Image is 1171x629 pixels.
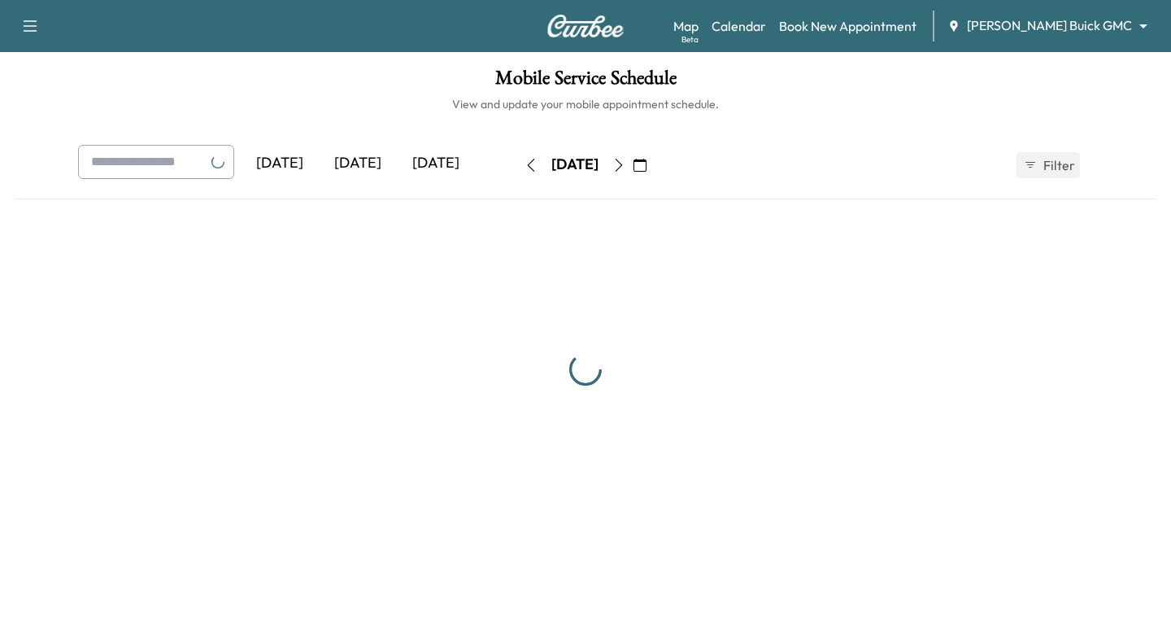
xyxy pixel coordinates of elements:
[673,16,699,36] a: MapBeta
[16,68,1155,96] h1: Mobile Service Schedule
[319,145,397,182] div: [DATE]
[16,96,1155,112] h6: View and update your mobile appointment schedule.
[397,145,475,182] div: [DATE]
[1043,155,1073,175] span: Filter
[681,33,699,46] div: Beta
[779,16,916,36] a: Book New Appointment
[712,16,766,36] a: Calendar
[967,16,1132,35] span: [PERSON_NAME] Buick GMC
[546,15,625,37] img: Curbee Logo
[551,155,599,175] div: [DATE]
[241,145,319,182] div: [DATE]
[1016,152,1080,178] button: Filter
